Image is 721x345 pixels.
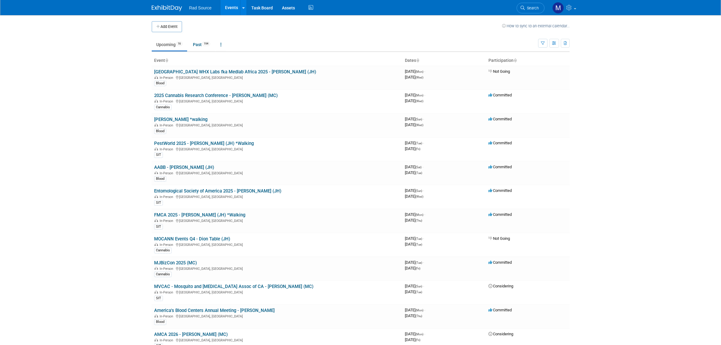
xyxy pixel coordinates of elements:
th: Dates [402,55,486,66]
img: In-Person Event [154,195,158,198]
a: PestWorld 2025 - [PERSON_NAME] (JH) *Walking [154,141,254,146]
img: In-Person Event [154,267,158,270]
img: In-Person Event [154,219,158,222]
span: [DATE] [405,266,420,270]
span: - [422,165,423,169]
div: [GEOGRAPHIC_DATA], [GEOGRAPHIC_DATA] [154,266,400,271]
span: [DATE] [405,117,424,121]
a: MJBizCon 2025 (MC) [154,260,197,266]
span: (Fri) [415,147,420,151]
div: SIT [154,152,163,158]
div: [GEOGRAPHIC_DATA], [GEOGRAPHIC_DATA] [154,170,400,175]
th: Event [152,55,402,66]
span: [DATE] [405,122,423,127]
span: (Mon) [415,213,423,216]
span: Considering [488,284,513,288]
span: (Tue) [415,142,422,145]
span: - [423,141,424,145]
span: In-Person [160,219,175,223]
span: (Mon) [415,309,423,312]
div: Cannabis [154,248,172,253]
img: In-Person Event [154,171,158,174]
a: Sort by Event Name [165,58,168,63]
span: In-Person [160,314,175,318]
span: (Wed) [415,195,423,198]
a: America's Blood Centers Annual Meeting - [PERSON_NAME] [154,308,275,313]
a: Sort by Start Date [416,58,419,63]
span: - [424,308,425,312]
span: Committed [488,260,512,265]
span: [DATE] [405,337,420,342]
div: [GEOGRAPHIC_DATA], [GEOGRAPHIC_DATA] [154,242,400,247]
span: - [423,188,424,193]
span: - [424,69,425,74]
span: (Wed) [415,76,423,79]
span: (Sun) [415,189,422,193]
a: 2025 Cannabis Research Conference - [PERSON_NAME] (MC) [154,93,278,98]
a: AABB - [PERSON_NAME] (JH) [154,165,214,170]
span: (Tue) [415,237,422,240]
span: In-Person [160,171,175,175]
span: (Tue) [415,261,422,264]
span: [DATE] [405,242,422,246]
span: Not Going [488,69,510,74]
span: [DATE] [405,170,422,175]
span: (Wed) [415,99,423,103]
a: How to sync to an external calendar... [502,24,570,28]
span: [DATE] [405,188,424,193]
button: Add Event [152,21,182,32]
div: [GEOGRAPHIC_DATA], [GEOGRAPHIC_DATA] [154,290,400,294]
div: [GEOGRAPHIC_DATA], [GEOGRAPHIC_DATA] [154,313,400,318]
img: In-Person Event [154,338,158,341]
span: [DATE] [405,313,422,318]
span: In-Person [160,243,175,247]
div: [GEOGRAPHIC_DATA], [GEOGRAPHIC_DATA] [154,75,400,80]
div: [GEOGRAPHIC_DATA], [GEOGRAPHIC_DATA] [154,122,400,127]
span: In-Person [160,195,175,199]
span: In-Person [160,123,175,127]
img: In-Person Event [154,290,158,293]
div: Blood [154,176,166,182]
span: [DATE] [405,284,424,288]
span: (Sun) [415,285,422,288]
img: ExhibitDay [152,5,182,11]
span: (Wed) [415,123,423,127]
span: - [424,332,425,336]
a: [GEOGRAPHIC_DATA] WHX Labs fka Medlab Africa 2025 - [PERSON_NAME] (JH) [154,69,316,75]
img: In-Person Event [154,76,158,79]
span: In-Person [160,338,175,342]
span: - [423,284,424,288]
span: (Mon) [415,94,423,97]
span: (Sun) [415,118,422,121]
img: Melissa Conboy [552,2,564,14]
span: Committed [488,165,512,169]
a: FMCA 2025 - [PERSON_NAME] (JH) *Walking [154,212,245,218]
a: MOCANN Events Q4 - Dion Table (JH) [154,236,230,242]
span: - [423,117,424,121]
span: [DATE] [405,99,423,103]
span: (Mon) [415,333,423,336]
span: 16 [176,42,183,46]
span: [DATE] [405,69,425,74]
span: (Sat) [415,166,422,169]
span: Rad Source [189,5,212,10]
img: In-Person Event [154,147,158,150]
span: Search [525,6,539,10]
span: (Tue) [415,243,422,246]
a: Past194 [188,39,215,50]
div: [GEOGRAPHIC_DATA], [GEOGRAPHIC_DATA] [154,337,400,342]
span: [DATE] [405,308,425,312]
span: [DATE] [405,236,424,241]
img: In-Person Event [154,314,158,317]
a: Upcoming16 [152,39,187,50]
span: - [424,212,425,217]
span: Committed [488,212,512,217]
span: In-Person [160,147,175,151]
span: (Fri) [415,267,420,270]
span: [DATE] [405,218,422,223]
span: Committed [488,93,512,97]
span: [DATE] [405,212,425,217]
span: 194 [202,42,210,46]
span: Not Going [488,236,510,241]
a: [PERSON_NAME] *walking [154,117,207,122]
